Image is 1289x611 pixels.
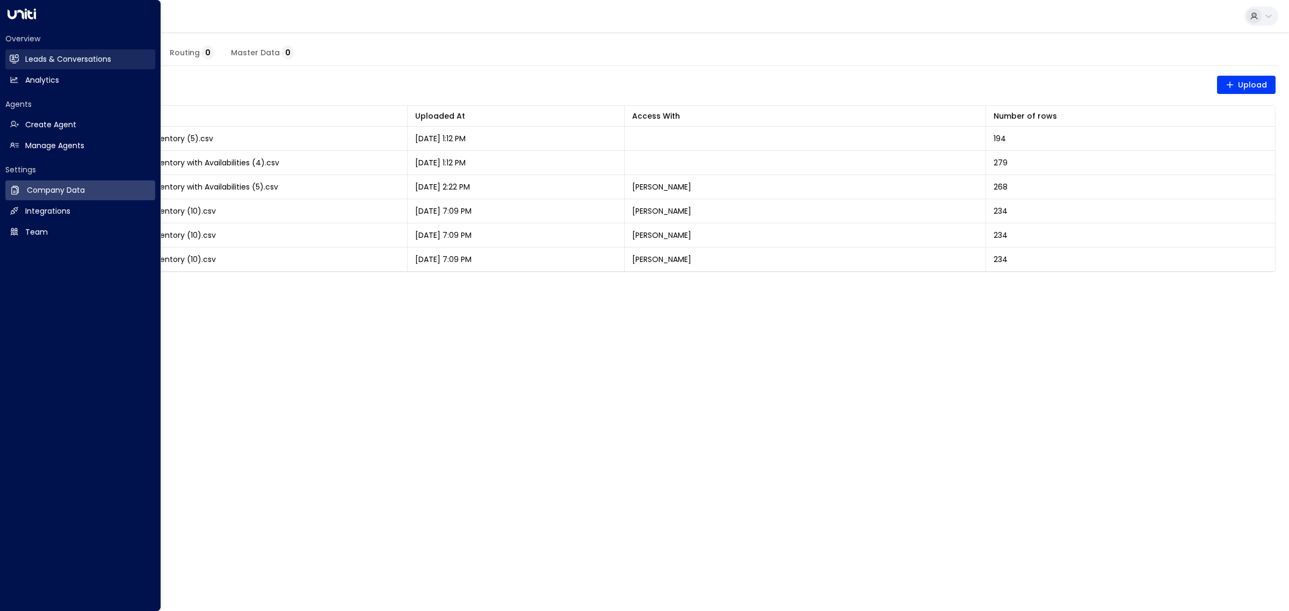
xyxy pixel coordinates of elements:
h2: Leads & Conversations [25,54,111,65]
div: Access With [632,110,978,122]
h2: Manage Agents [25,140,84,151]
p: [PERSON_NAME] [632,230,691,241]
h2: Settings [5,164,155,175]
a: Manage Agents [5,136,155,156]
div: Number of rows [994,110,1268,122]
a: Analytics [5,70,155,90]
h2: Integrations [25,206,70,217]
p: [PERSON_NAME] [632,206,691,216]
a: Team [5,222,155,242]
span: Master Data [231,48,294,58]
h2: Company Data [27,185,85,196]
a: Create Agent [5,115,155,135]
span: Orega Implementation - Inventory with Availabilities (4).csv [54,157,279,168]
p: [DATE] 7:09 PM [415,206,472,216]
p: [DATE] 7:09 PM [415,230,472,241]
span: 194 [994,133,1006,144]
div: File Name [54,110,400,122]
span: Routing [170,48,214,58]
span: 234 [994,206,1008,216]
p: [DATE] 1:12 PM [415,133,466,144]
button: Upload [1217,76,1276,94]
span: Orega Implementation - Inventory with Availabilities (5).csv [54,181,278,192]
a: Integrations [5,201,155,221]
span: 279 [994,157,1008,168]
p: [DATE] 2:22 PM [415,181,470,192]
p: [DATE] 7:09 PM [415,254,472,265]
p: [PERSON_NAME] [632,254,691,265]
div: Uploaded At [415,110,465,122]
div: Uploaded At [415,110,617,122]
h2: Team [25,227,48,238]
h2: Create Agent [25,119,76,130]
div: Number of rows [994,110,1057,122]
span: 268 [994,181,1008,192]
a: Leads & Conversations [5,49,155,69]
span: 0 [202,46,214,60]
h2: Analytics [25,75,59,86]
h2: Agents [5,99,155,110]
p: [PERSON_NAME] [632,181,691,192]
p: [DATE] 1:12 PM [415,157,466,168]
span: 234 [994,230,1008,241]
span: 0 [282,46,294,60]
span: Upload [1226,78,1268,92]
h2: Overview [5,33,155,44]
span: 234 [994,254,1008,265]
a: Company Data [5,180,155,200]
